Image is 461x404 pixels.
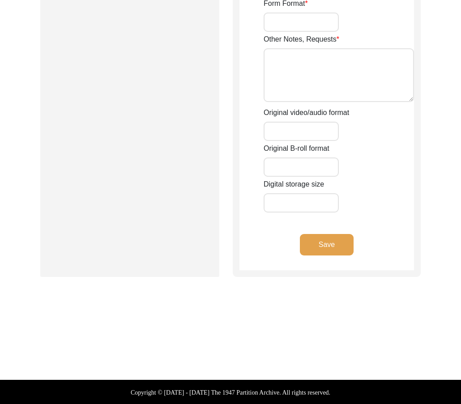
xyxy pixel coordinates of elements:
[264,143,329,154] label: Original B-roll format
[131,388,330,397] label: Copyright © [DATE] - [DATE] The 1947 Partition Archive. All rights reserved.
[264,107,349,118] label: Original video/audio format
[264,34,339,45] label: Other Notes, Requests
[300,234,354,255] button: Save
[264,179,324,190] label: Digital storage size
